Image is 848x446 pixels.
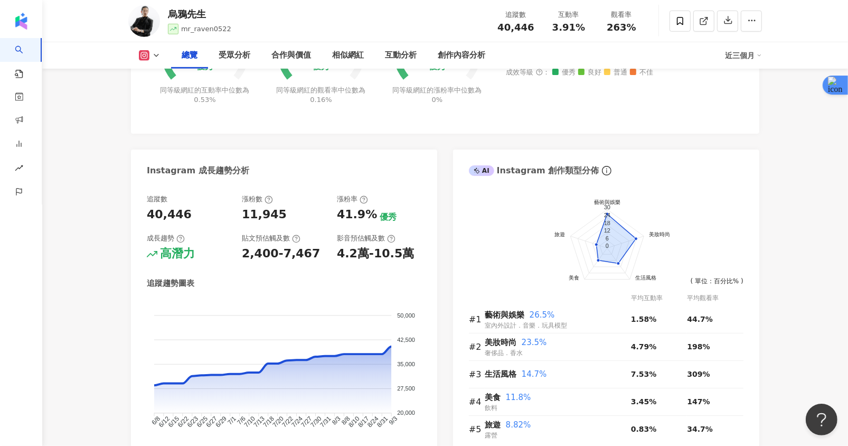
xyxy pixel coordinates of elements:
[340,415,352,426] tspan: 8/8
[631,293,687,303] div: 平均互動率
[186,415,200,429] tspan: 6/23
[635,275,656,281] text: 生活風格
[485,349,523,357] span: 奢侈品．香水
[318,415,333,429] tspan: 7/31
[485,310,524,320] span: 藝術與娛樂
[337,246,414,262] div: 4.2萬-10.5萬
[555,231,566,237] text: 旅遊
[147,165,249,176] div: Instagram 成長趨勢分析
[469,395,485,408] div: #4
[604,205,610,211] text: 30
[604,212,610,218] text: 24
[205,415,219,429] tspan: 6/27
[549,10,589,20] div: 互動率
[578,69,601,77] span: 良好
[469,340,485,354] div: #2
[687,370,710,378] span: 309%
[725,47,762,64] div: 近三個月
[485,404,497,412] span: 飲料
[337,207,377,223] div: 41.9%
[630,69,653,77] span: 不佳
[13,13,30,30] img: logo icon
[604,220,610,226] text: 18
[226,415,238,426] tspan: 7/1
[806,404,837,435] iframe: Help Scout Beacon - Open
[375,415,390,429] tspan: 8/31
[181,25,231,33] span: mr_raven0522
[182,49,197,62] div: 總覽
[607,22,636,33] span: 263%
[147,207,192,223] div: 40,446
[214,415,229,429] tspan: 6/29
[397,312,415,319] tspan: 50,000
[160,246,195,262] div: 高潛力
[594,200,620,206] text: 藝術與娛樂
[432,96,443,104] span: 0%
[331,415,342,426] tspan: 8/3
[601,10,642,20] div: 觀看率
[290,415,304,429] tspan: 7/24
[235,415,247,426] tspan: 7/6
[356,415,371,429] tspan: 8/17
[469,165,599,176] div: Instagram 創作類型分佈
[631,370,657,378] span: 7.53%
[280,415,295,429] tspan: 7/22
[631,425,657,433] span: 0.83%
[385,49,417,62] div: 互動分析
[380,211,397,223] div: 優秀
[159,86,251,105] div: 同等級網紅的互動率中位數為
[469,313,485,326] div: #1
[485,393,501,402] span: 美食
[397,361,415,367] tspan: 35,000
[242,234,300,243] div: 貼文預估觸及數
[242,207,287,223] div: 11,945
[337,234,395,243] div: 影音預估觸及數
[606,235,609,241] text: 6
[506,393,531,402] span: 11.8%
[687,342,710,351] span: 198%
[649,231,670,237] text: 美妝時尚
[366,415,380,429] tspan: 8/24
[167,415,181,429] tspan: 6/15
[604,69,627,77] span: 普通
[552,69,576,77] span: 優秀
[687,425,713,433] span: 34.7%
[388,415,399,426] tspan: 9/3
[275,86,368,105] div: 同等級網紅的觀看率中位數為
[242,246,320,262] div: 2,400-7,467
[194,96,215,104] span: 0.53%
[147,194,167,204] div: 追蹤數
[391,86,484,105] div: 同等級網紅的漲粉率中位數為
[252,415,267,429] tspan: 7/13
[147,278,194,289] div: 追蹤趨勢圖表
[522,338,547,347] span: 23.5%
[469,368,485,381] div: #3
[496,10,536,20] div: 追蹤數
[506,69,743,77] div: 成效等級 ：
[497,22,534,33] span: 40,446
[128,5,160,37] img: KOL Avatar
[469,423,485,436] div: #5
[242,194,273,204] div: 漲粉數
[485,432,497,439] span: 露營
[397,385,415,392] tspan: 27,500
[157,415,172,429] tspan: 6/12
[506,420,531,430] span: 8.82%
[271,415,285,429] tspan: 7/20
[332,49,364,62] div: 相似網紅
[687,293,743,303] div: 平均觀看率
[485,420,501,430] span: 旅遊
[310,96,332,104] span: 0.16%
[195,415,210,429] tspan: 6/25
[604,227,610,234] text: 12
[522,369,547,379] span: 14.7%
[687,315,713,323] span: 44.7%
[687,397,710,406] span: 147%
[569,275,579,281] text: 美食
[150,415,162,426] tspan: 6/8
[347,415,361,429] tspan: 8/10
[261,415,276,429] tspan: 7/18
[485,369,516,379] span: 生活風格
[631,342,657,351] span: 4.79%
[552,22,585,33] span: 3.91%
